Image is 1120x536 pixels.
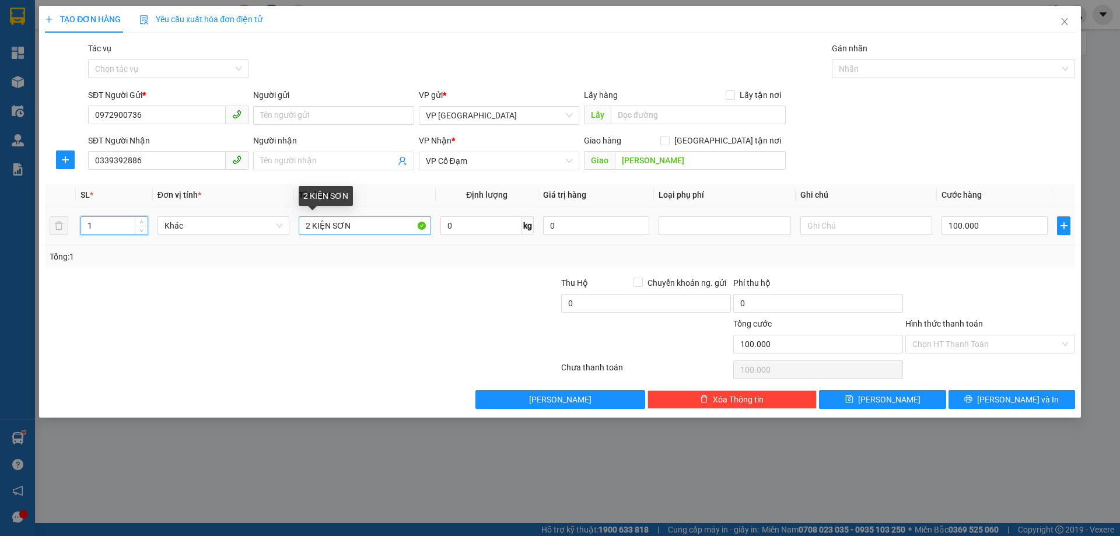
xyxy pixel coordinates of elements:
[942,190,982,199] span: Cước hàng
[157,190,201,199] span: Đơn vị tính
[232,110,242,119] span: phone
[529,393,591,406] span: [PERSON_NAME]
[522,216,534,235] span: kg
[845,395,853,404] span: save
[977,393,1059,406] span: [PERSON_NAME] và In
[670,134,786,147] span: [GEOGRAPHIC_DATA] tận nơi
[735,89,786,101] span: Lấy tận nơi
[475,390,645,409] button: [PERSON_NAME]
[796,184,937,206] th: Ghi chú
[647,390,817,409] button: deleteXóa Thông tin
[56,150,75,169] button: plus
[419,136,452,145] span: VP Nhận
[584,151,615,170] span: Giao
[50,250,432,263] div: Tổng: 1
[50,216,68,235] button: delete
[398,156,407,166] span: user-add
[253,89,414,101] div: Người gửi
[232,155,242,164] span: phone
[1060,17,1069,26] span: close
[584,136,621,145] span: Giao hàng
[419,89,579,101] div: VP gửi
[543,216,649,235] input: 0
[858,393,921,406] span: [PERSON_NAME]
[543,190,586,199] span: Giá trị hàng
[45,15,121,24] span: TẠO ĐƠN HÀNG
[45,15,53,23] span: plus
[164,217,282,234] span: Khác
[253,134,414,147] div: Người nhận
[733,319,772,328] span: Tổng cước
[700,395,708,404] span: delete
[1048,6,1081,38] button: Close
[611,106,786,124] input: Dọc đường
[299,216,430,235] input: VD: Bàn, Ghế
[561,278,588,288] span: Thu Hộ
[615,151,786,170] input: Dọc đường
[800,216,932,235] input: Ghi Chú
[80,190,90,199] span: SL
[139,15,149,24] img: icon
[135,217,148,226] span: Increase Value
[654,184,795,206] th: Loại phụ phí
[139,15,262,24] span: Yêu cầu xuất hóa đơn điện tử
[964,395,972,404] span: printer
[819,390,946,409] button: save[PERSON_NAME]
[466,190,508,199] span: Định lượng
[88,89,249,101] div: SĐT Người Gửi
[57,155,74,164] span: plus
[643,276,731,289] span: Chuyển khoản ng. gửi
[832,44,867,53] label: Gán nhãn
[426,107,572,124] span: VP Mỹ Đình
[1057,216,1070,235] button: plus
[88,134,249,147] div: SĐT Người Nhận
[299,186,353,206] div: 2 KIỆN SƠN
[584,106,611,124] span: Lấy
[426,152,572,170] span: VP Cổ Đạm
[949,390,1075,409] button: printer[PERSON_NAME] và In
[138,227,145,234] span: down
[560,361,732,381] div: Chưa thanh toán
[733,276,903,294] div: Phí thu hộ
[1058,221,1069,230] span: plus
[905,319,983,328] label: Hình thức thanh toán
[584,90,618,100] span: Lấy hàng
[88,44,111,53] label: Tác vụ
[713,393,764,406] span: Xóa Thông tin
[135,226,148,234] span: Decrease Value
[138,219,145,226] span: up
